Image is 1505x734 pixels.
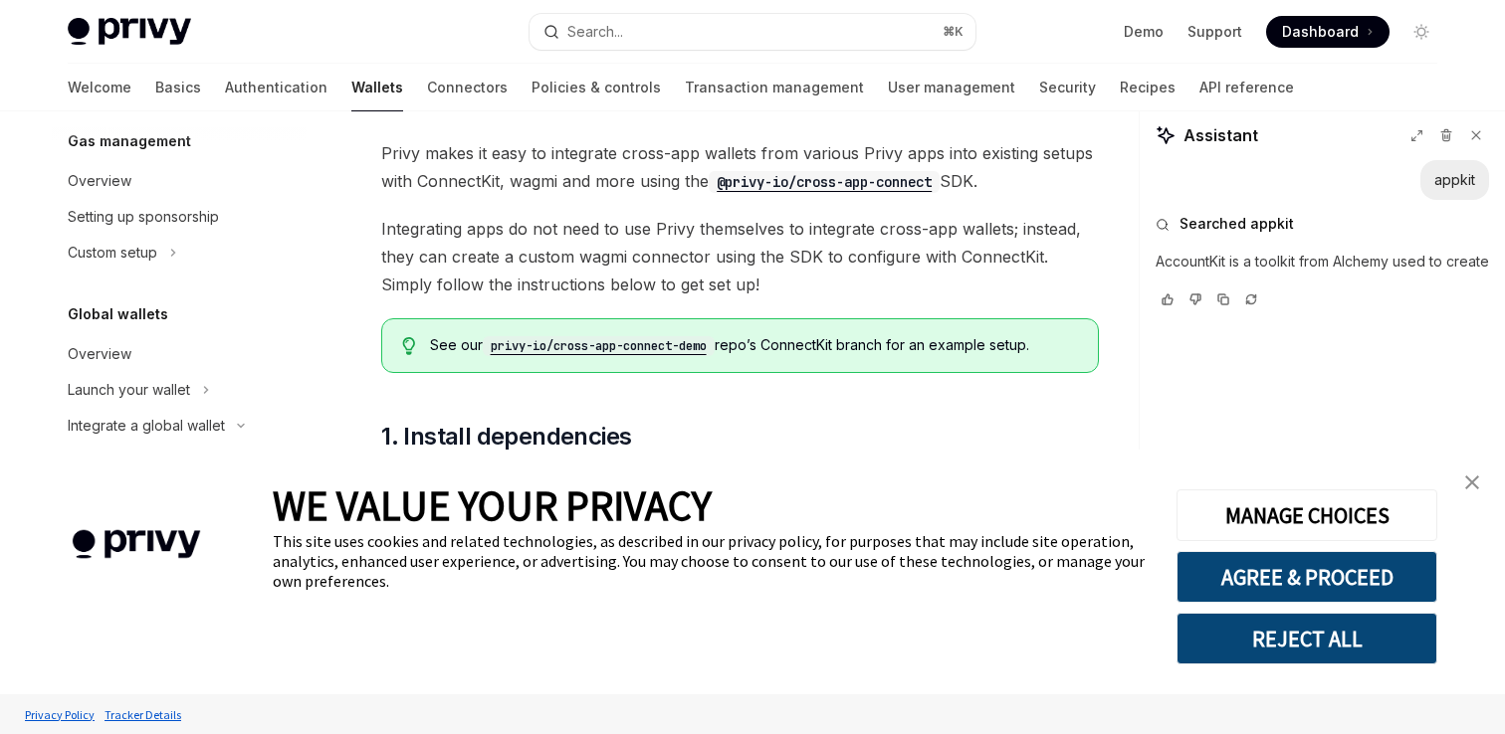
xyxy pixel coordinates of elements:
a: Support [1187,22,1242,42]
div: Launch your wallet [68,378,190,402]
div: Integrate a global wallet [68,414,225,438]
div: Setting up sponsorship [68,205,219,229]
a: Transaction management [685,64,864,111]
span: Integrating apps do not need to use Privy themselves to integrate cross-app wallets; instead, the... [381,215,1099,298]
a: Connectors [427,64,508,111]
svg: Tip [402,337,416,355]
a: Setting up sponsorship [52,199,307,235]
a: close banner [1452,462,1492,502]
span: Searched appkit [1180,214,1294,234]
a: Overview [52,163,307,199]
a: Demo [1124,22,1164,42]
div: This site uses cookies and related technologies, as described in our privacy policy, for purposes... [273,531,1147,591]
span: Dashboard [1282,22,1359,42]
a: API reference [1199,64,1294,111]
a: Privacy Policy [20,697,100,732]
button: Search...⌘K [530,14,975,50]
code: privy-io/cross-app-connect-demo [483,336,715,356]
a: Wallets [351,64,403,111]
img: close banner [1465,475,1479,489]
a: @privy-io/cross-app-connect [709,171,940,191]
span: 1. Install dependencies [381,421,631,453]
a: Overview [52,444,307,479]
span: Privy makes it easy to integrate cross-app wallets from various Privy apps into existing setups w... [381,139,1099,195]
img: company logo [30,501,243,588]
a: Recipes [1120,64,1176,111]
button: AGREE & PROCEED [1177,551,1437,603]
h5: Global wallets [68,302,168,326]
button: MANAGE CHOICES [1177,489,1437,541]
a: Overview [52,336,307,372]
a: User management [888,64,1015,111]
a: Authentication [225,64,327,111]
button: Searched appkit [1156,214,1489,234]
span: ⌘ K [943,24,964,40]
a: Security [1039,64,1096,111]
div: Custom setup [68,241,157,265]
div: appkit [1434,170,1475,190]
a: Policies & controls [532,64,661,111]
span: See our repo’s ConnectKit branch for an example setup. [430,335,1078,356]
button: REJECT ALL [1177,613,1437,664]
div: Overview [68,169,131,193]
a: Welcome [68,64,131,111]
div: Search... [567,20,623,44]
span: WE VALUE YOUR PRIVACY [273,479,712,531]
code: @privy-io/cross-app-connect [709,171,940,193]
div: Overview [68,342,131,366]
a: Dashboard [1266,16,1390,48]
p: AccountKit is a toolkit from Alchemy used to create [1156,250,1489,274]
img: light logo [68,18,191,46]
span: Assistant [1183,123,1258,147]
a: privy-io/cross-app-connect-demo [483,336,715,353]
a: Tracker Details [100,697,186,732]
a: Basics [155,64,201,111]
button: Toggle dark mode [1405,16,1437,48]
